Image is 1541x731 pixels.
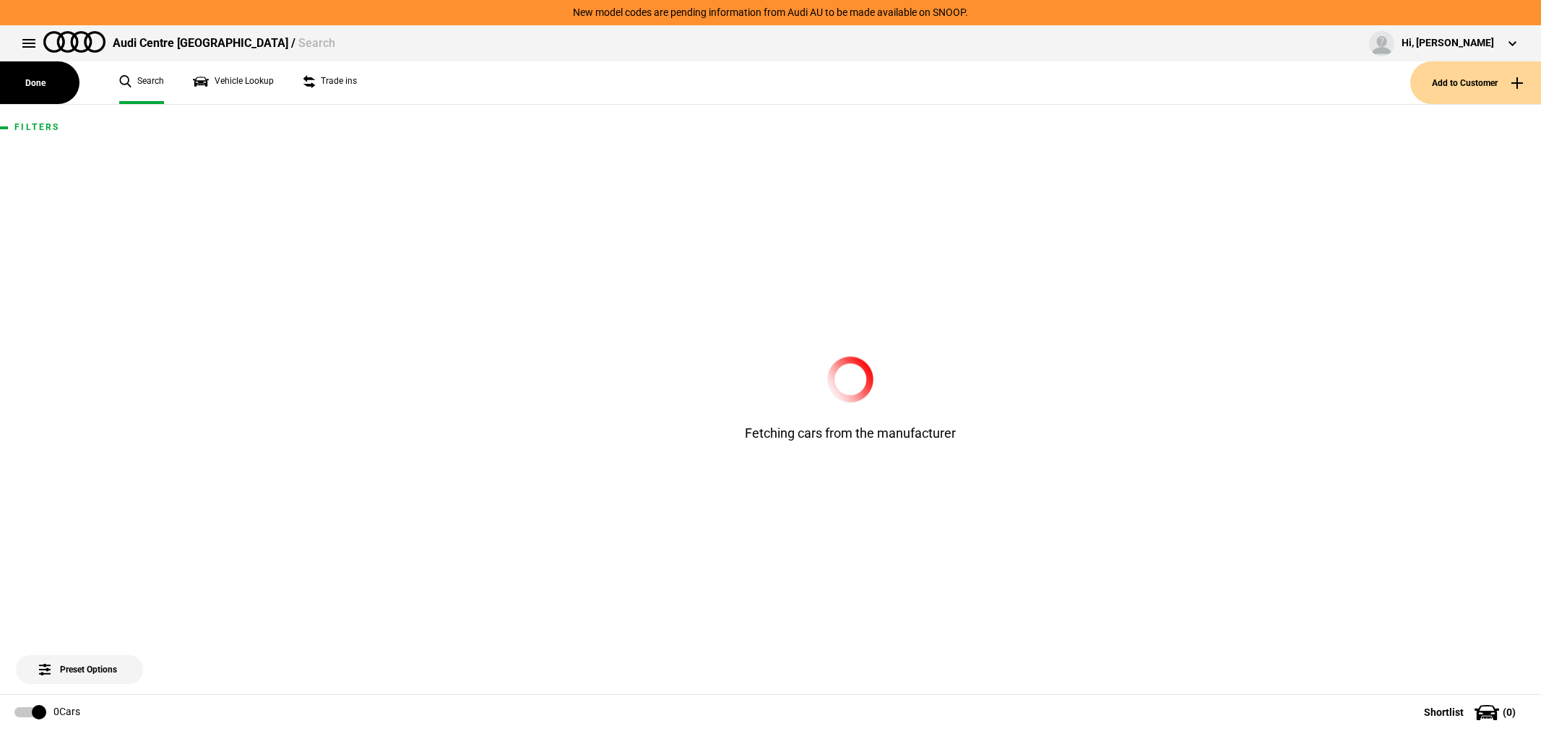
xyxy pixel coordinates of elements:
[43,31,105,53] img: audi.png
[193,61,274,104] a: Vehicle Lookup
[1402,694,1541,730] button: Shortlist(0)
[42,646,117,675] span: Preset Options
[53,705,80,719] div: 0 Cars
[119,61,164,104] a: Search
[303,61,357,104] a: Trade ins
[1424,707,1464,717] span: Shortlist
[14,123,144,132] h1: Filters
[298,36,335,50] span: Search
[1410,61,1541,104] button: Add to Customer
[670,356,1031,442] div: Fetching cars from the manufacturer
[1503,707,1516,717] span: ( 0 )
[113,35,335,51] div: Audi Centre [GEOGRAPHIC_DATA] /
[1402,36,1494,51] div: Hi, [PERSON_NAME]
